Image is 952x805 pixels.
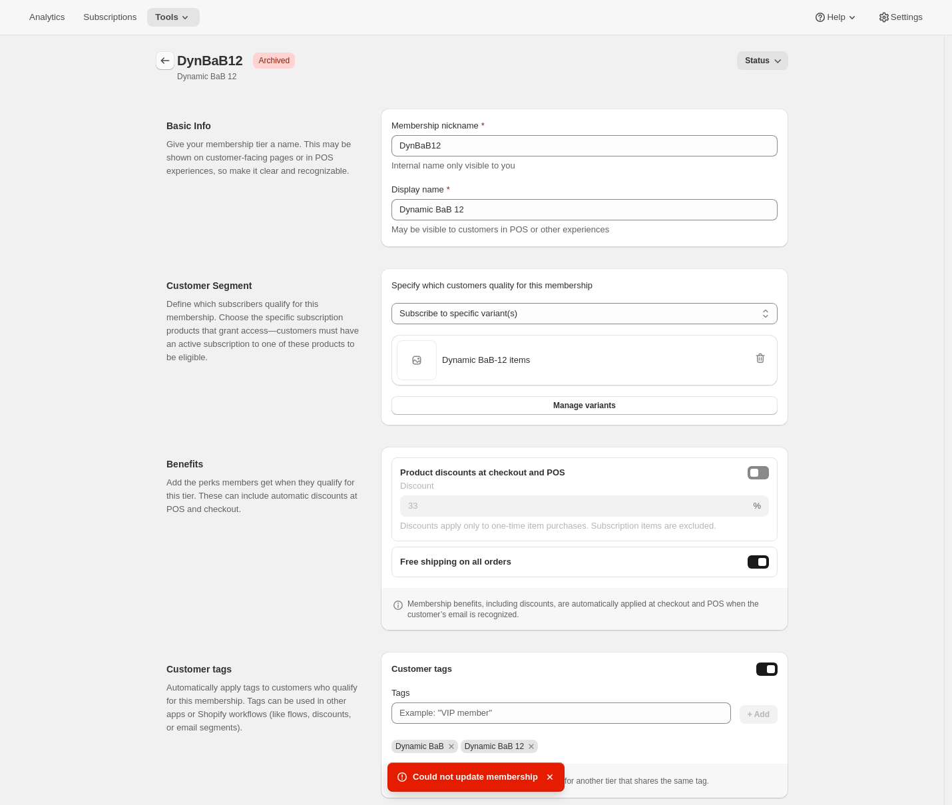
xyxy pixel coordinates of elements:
[166,476,359,516] p: Add the perks members get when they qualify for this tier. These can include automatic discounts ...
[465,742,524,751] span: Dynamic BaB 12
[166,138,359,178] p: Give your membership tier a name. This may be shown on customer-facing pages or in POS experience...
[891,12,923,23] span: Settings
[83,12,136,23] span: Subscriptions
[155,12,178,23] span: Tools
[391,135,778,156] input: Enter internal name
[391,663,452,676] h3: Customer tags
[400,555,511,569] span: Free shipping on all orders
[177,53,295,69] div: DynBaB12
[445,740,457,752] button: Remove Dynamic BaB
[21,8,73,27] button: Analytics
[391,702,731,724] input: Example: "VIP member"
[166,279,359,292] h2: Customer Segment
[166,119,359,133] h2: Basic Info
[737,51,788,70] button: Status
[166,681,359,734] p: Automatically apply tags to customers who qualify for this membership. Tags can be used in other ...
[751,349,770,368] button: Remove
[391,184,444,194] span: Display name
[391,224,609,234] span: May be visible to customers in POS or other experiences
[177,71,300,82] p: Dynamic BaB 12
[258,55,290,66] span: Archived
[748,466,769,479] button: onlineDiscountEnabled
[391,121,479,131] span: Membership nickname
[391,160,515,170] span: Internal name only visible to you
[745,55,770,66] span: Status
[29,12,65,23] span: Analytics
[553,400,616,411] span: Manage variants
[166,663,359,676] h2: Customer tags
[391,199,778,220] input: Enter display name
[827,12,845,23] span: Help
[400,521,716,531] span: Discounts apply only to one-time item purchases. Subscription items are excluded.
[166,298,359,364] p: Define which subscribers qualify for this membership. Choose the specific subscription products t...
[407,599,778,620] p: Membership benefits, including discounts, are automatically applied at checkout and POS when the ...
[400,481,434,491] span: Discount
[806,8,866,27] button: Help
[753,501,761,511] span: %
[166,457,359,471] h2: Benefits
[413,770,538,784] span: Could not update membership
[391,279,778,292] p: Specify which customers quality for this membership
[869,8,931,27] button: Settings
[756,663,778,676] button: Enable customer tags
[391,396,778,415] button: Manage variants
[442,354,530,367] span: Dynamic BaB - 12 items
[156,51,174,70] button: Memberships
[391,688,409,698] span: Tags
[748,555,769,569] button: freeShippingEnabled
[395,742,444,751] span: Dynamic BaB
[525,740,537,752] button: Remove Dynamic BaB 12
[400,466,565,479] span: Product discounts at checkout and POS
[147,8,200,27] button: Tools
[75,8,144,27] button: Subscriptions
